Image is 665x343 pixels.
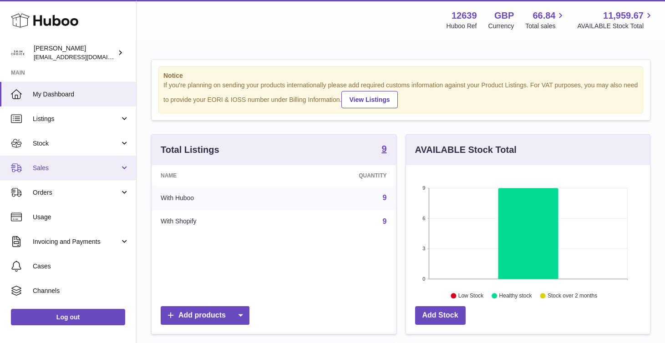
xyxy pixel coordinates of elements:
span: Invoicing and Payments [33,237,120,246]
a: Add Stock [415,306,466,325]
div: Currency [488,22,514,30]
strong: Notice [163,71,638,80]
text: Low Stock [458,293,483,299]
span: Cases [33,262,129,271]
span: AVAILABLE Stock Total [577,22,654,30]
text: Healthy stock [499,293,532,299]
span: Stock [33,139,120,148]
th: Quantity [283,165,396,186]
span: Channels [33,287,129,295]
div: [PERSON_NAME] [34,44,116,61]
img: admin@skinchoice.com [11,46,25,60]
span: My Dashboard [33,90,129,99]
a: Add products [161,306,249,325]
a: View Listings [341,91,397,108]
strong: 9 [381,144,386,153]
h3: Total Listings [161,144,219,156]
span: [EMAIL_ADDRESS][DOMAIN_NAME] [34,53,134,61]
span: Sales [33,164,120,172]
a: 9 [383,194,387,202]
text: 0 [422,276,425,282]
strong: 12639 [452,10,477,22]
a: 66.84 Total sales [525,10,566,30]
span: Total sales [525,22,566,30]
td: With Huboo [152,186,283,210]
text: 9 [422,185,425,191]
span: 11,959.67 [603,10,644,22]
a: 11,959.67 AVAILABLE Stock Total [577,10,654,30]
span: 66.84 [533,10,555,22]
text: Stock over 2 months [548,293,597,299]
strong: GBP [494,10,514,22]
th: Name [152,165,283,186]
span: Orders [33,188,120,197]
span: Usage [33,213,129,222]
div: If you're planning on sending your products internationally please add required customs informati... [163,81,638,108]
td: With Shopify [152,210,283,233]
a: 9 [383,217,387,225]
span: Listings [33,115,120,123]
text: 6 [422,216,425,221]
div: Huboo Ref [447,22,477,30]
a: 9 [381,144,386,155]
text: 3 [422,246,425,251]
a: Log out [11,309,125,325]
h3: AVAILABLE Stock Total [415,144,517,156]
